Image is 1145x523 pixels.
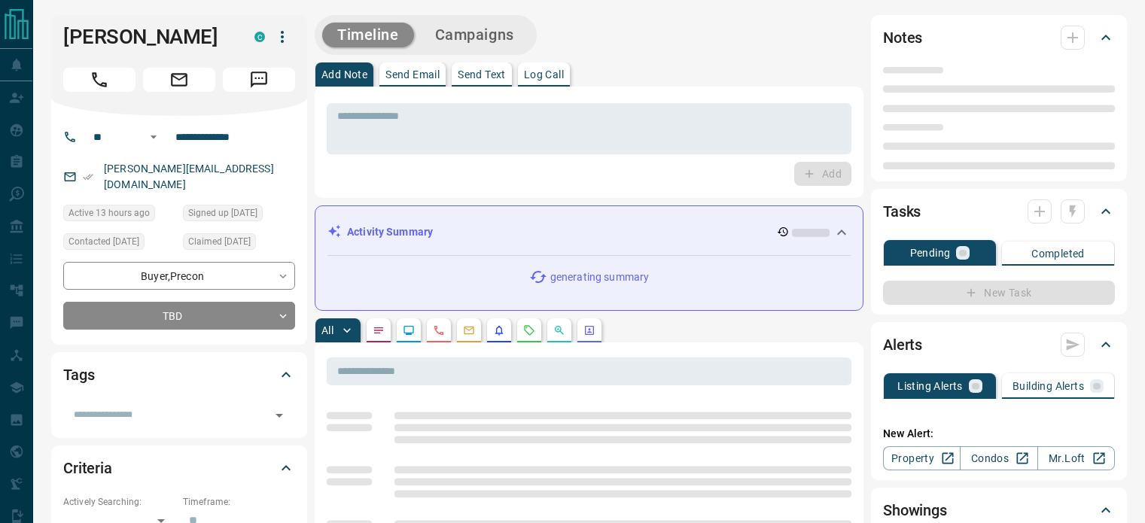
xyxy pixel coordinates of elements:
div: condos.ca [254,32,265,42]
p: generating summary [550,269,649,285]
p: Building Alerts [1013,381,1084,391]
svg: Requests [523,324,535,336]
p: Send Email [385,69,440,80]
div: Buyer , Precon [63,262,295,290]
span: Active 13 hours ago [69,205,150,220]
svg: Notes [373,324,385,336]
span: Claimed [DATE] [188,234,251,249]
div: Sun Sep 07 2025 [183,205,295,226]
div: Sun Sep 14 2025 [63,205,175,226]
span: Email [143,68,215,92]
svg: Emails [463,324,475,336]
svg: Agent Actions [583,324,595,336]
a: [PERSON_NAME][EMAIL_ADDRESS][DOMAIN_NAME] [104,163,274,190]
span: Signed up [DATE] [188,205,257,220]
p: Activity Summary [347,224,433,240]
div: Criteria [63,450,295,486]
p: All [321,325,333,336]
h2: Notes [883,26,922,50]
h2: Showings [883,498,947,522]
h2: Criteria [63,456,112,480]
p: Actively Searching: [63,495,175,509]
button: Campaigns [420,23,529,47]
h2: Tasks [883,199,921,223]
svg: Listing Alerts [493,324,505,336]
a: Property [883,446,961,470]
button: Open [269,405,290,426]
p: New Alert: [883,426,1115,442]
svg: Lead Browsing Activity [403,324,415,336]
div: Tasks [883,193,1115,230]
p: Pending [910,248,951,258]
h1: [PERSON_NAME] [63,25,232,49]
p: Timeframe: [183,495,295,509]
div: Alerts [883,327,1115,363]
p: Log Call [524,69,564,80]
span: Contacted [DATE] [69,234,139,249]
div: Sun Sep 07 2025 [183,233,295,254]
svg: Email Verified [83,172,93,182]
p: Completed [1031,248,1085,259]
div: Notes [883,20,1115,56]
p: Listing Alerts [897,381,963,391]
svg: Calls [433,324,445,336]
a: Condos [960,446,1037,470]
div: TBD [63,302,295,330]
h2: Alerts [883,333,922,357]
button: Open [145,128,163,146]
a: Mr.Loft [1037,446,1115,470]
p: Send Text [458,69,506,80]
span: Message [223,68,295,92]
div: Wed Sep 10 2025 [63,233,175,254]
svg: Opportunities [553,324,565,336]
div: Tags [63,357,295,393]
h2: Tags [63,363,94,387]
p: Add Note [321,69,367,80]
span: Call [63,68,136,92]
div: Activity Summary [327,218,851,246]
button: Timeline [322,23,414,47]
